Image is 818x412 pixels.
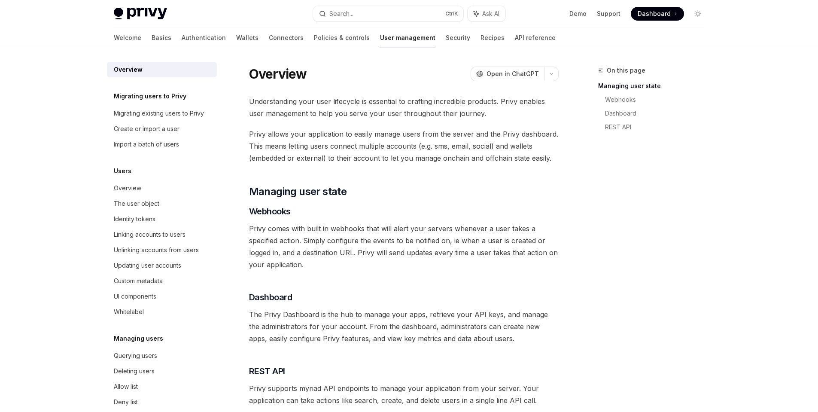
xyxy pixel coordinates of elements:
button: Ask AI [468,6,505,21]
span: Privy supports myriad API endpoints to manage your application from your server. Your application... [249,382,559,406]
a: Welcome [114,27,141,48]
span: On this page [607,65,645,76]
h1: Overview [249,66,307,82]
a: Custom metadata [107,273,217,289]
a: Basics [152,27,171,48]
a: Security [446,27,470,48]
a: API reference [515,27,556,48]
button: Toggle dark mode [691,7,705,21]
a: Dashboard [605,107,712,120]
div: Import a batch of users [114,139,179,150]
span: Privy comes with built in webhooks that will alert your servers whenever a user takes a specified... [249,223,559,271]
div: Linking accounts to users [114,229,185,240]
a: Overview [107,180,217,196]
div: Querying users [114,351,157,361]
div: Unlinking accounts from users [114,245,199,255]
div: The user object [114,198,159,209]
a: Webhooks [605,93,712,107]
a: Querying users [107,348,217,363]
div: Deleting users [114,366,155,376]
a: REST API [605,120,712,134]
button: Search...CtrlK [313,6,463,21]
span: Ask AI [482,9,499,18]
span: REST API [249,365,285,377]
div: Search... [329,9,353,19]
a: Allow list [107,379,217,394]
div: Whitelabel [114,307,144,317]
a: Managing user state [598,79,712,93]
a: Whitelabel [107,304,217,320]
span: Webhooks [249,205,291,217]
a: Identity tokens [107,211,217,227]
div: Updating user accounts [114,260,181,271]
div: Migrating existing users to Privy [114,108,204,119]
a: User management [380,27,435,48]
span: Managing user state [249,185,347,198]
a: Linking accounts to users [107,227,217,242]
span: Ctrl K [445,10,458,17]
div: Overview [114,64,143,75]
a: Deny list [107,394,217,410]
a: Import a batch of users [107,137,217,152]
a: Recipes [480,27,505,48]
span: Privy allows your application to easily manage users from the server and the Privy dashboard. Thi... [249,128,559,164]
span: The Privy Dashboard is the hub to manage your apps, retrieve your API keys, and manage the admini... [249,308,559,345]
a: Policies & controls [314,27,370,48]
span: Dashboard [638,9,671,18]
a: Dashboard [631,7,684,21]
span: Dashboard [249,291,292,303]
a: Create or import a user [107,121,217,137]
div: UI components [114,291,156,302]
div: Allow list [114,381,138,392]
h5: Migrating users to Privy [114,91,186,101]
a: Overview [107,62,217,77]
a: Connectors [269,27,304,48]
div: Deny list [114,397,138,407]
a: Wallets [236,27,258,48]
button: Open in ChatGPT [471,67,544,81]
h5: Users [114,166,131,176]
div: Overview [114,183,141,193]
a: UI components [107,289,217,304]
a: Updating user accounts [107,258,217,273]
a: The user object [107,196,217,211]
div: Create or import a user [114,124,179,134]
div: Identity tokens [114,214,155,224]
a: Migrating existing users to Privy [107,106,217,121]
div: Custom metadata [114,276,163,286]
a: Demo [569,9,587,18]
h5: Managing users [114,333,163,344]
a: Authentication [182,27,226,48]
a: Unlinking accounts from users [107,242,217,258]
a: Deleting users [107,363,217,379]
span: Understanding your user lifecycle is essential to crafting incredible products. Privy enables use... [249,95,559,119]
img: light logo [114,8,167,20]
a: Support [597,9,620,18]
span: Open in ChatGPT [487,70,539,78]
